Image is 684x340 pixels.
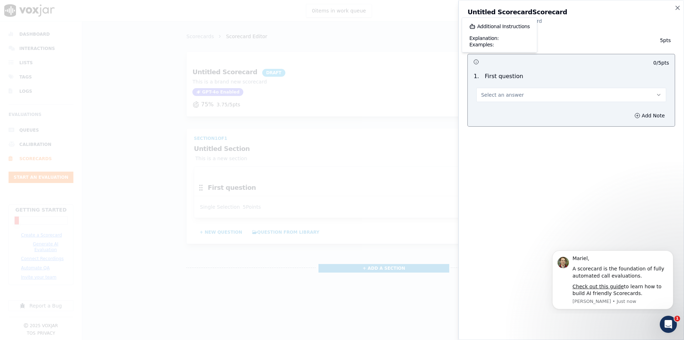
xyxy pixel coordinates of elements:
[481,91,524,98] span: Select an answer
[469,36,499,41] label: Explanation:
[469,42,494,47] label: Examples:
[471,72,482,81] p: 1 .
[541,244,684,314] iframe: Intercom notifications message
[630,111,669,121] button: Add Note
[469,23,530,30] div: Additional Instructions
[467,9,567,15] h3: Untitled Scorecard Scorecard
[472,35,637,50] h3: Untitled Section
[638,37,671,50] p: 5 pts
[485,72,523,81] p: First question
[467,17,675,25] p: This is a brand new scorecard
[653,59,669,66] p: 0 / 5 pts
[674,316,680,321] span: 1
[660,316,677,333] iframe: Intercom live chat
